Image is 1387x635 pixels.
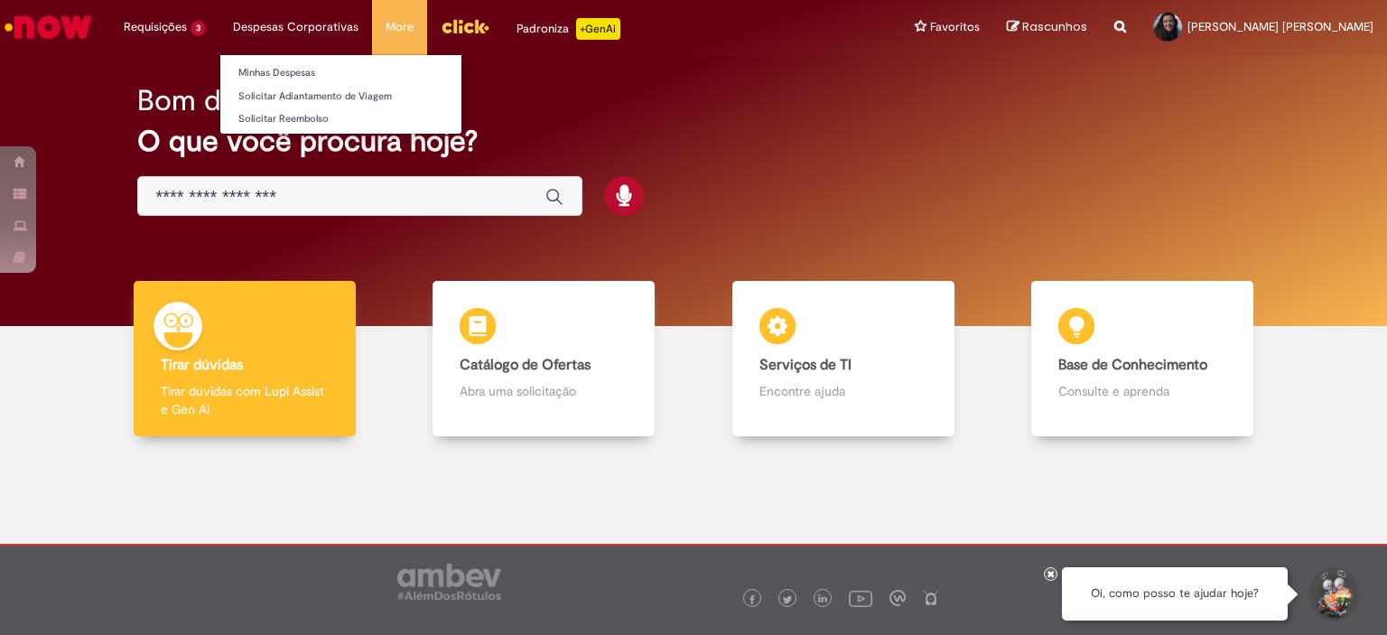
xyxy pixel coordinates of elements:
[693,281,993,437] a: Serviços de TI Encontre ajuda
[161,356,243,374] b: Tirar dúvidas
[993,281,1293,437] a: Base de Conhecimento Consulte e aprenda
[1187,19,1373,34] span: [PERSON_NAME] [PERSON_NAME]
[124,18,187,36] span: Requisições
[1058,356,1207,374] b: Base de Conhecimento
[889,590,906,606] img: logo_footer_workplace.png
[137,85,309,117] h2: Bom dia, Ana
[517,18,620,40] div: Padroniza
[576,18,620,40] p: +GenAi
[1007,19,1087,36] a: Rascunhos
[441,13,489,40] img: click_logo_yellow_360x200.png
[1058,382,1226,400] p: Consulte e aprenda
[397,564,501,600] img: logo_footer_ambev_rotulo_gray.png
[395,281,694,437] a: Catálogo de Ofertas Abra uma solicitação
[219,54,462,135] ul: Despesas Corporativas
[1306,567,1360,621] button: Iniciar Conversa de Suporte
[930,18,980,36] span: Favoritos
[759,356,852,374] b: Serviços de TI
[783,595,792,604] img: logo_footer_twitter.png
[1062,567,1288,621] div: Oi, como posso te ajudar hoje?
[137,126,1251,157] h2: O que você procura hoje?
[460,356,591,374] b: Catálogo de Ofertas
[1022,18,1087,35] span: Rascunhos
[748,595,757,604] img: logo_footer_facebook.png
[220,87,461,107] a: Solicitar Adiantamento de Viagem
[460,382,628,400] p: Abra uma solicitação
[2,9,95,45] img: ServiceNow
[386,18,414,36] span: More
[95,281,395,437] a: Tirar dúvidas Tirar dúvidas com Lupi Assist e Gen Ai
[191,21,206,36] span: 3
[759,382,927,400] p: Encontre ajuda
[161,382,329,418] p: Tirar dúvidas com Lupi Assist e Gen Ai
[849,586,872,610] img: logo_footer_youtube.png
[233,18,358,36] span: Despesas Corporativas
[220,109,461,129] a: Solicitar Reembolso
[923,590,939,606] img: logo_footer_naosei.png
[818,594,827,605] img: logo_footer_linkedin.png
[220,63,461,83] a: Minhas Despesas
